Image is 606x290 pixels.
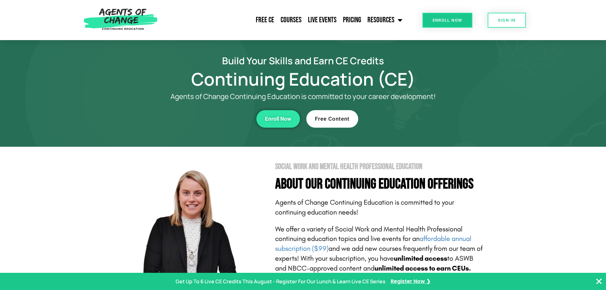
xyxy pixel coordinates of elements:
h2: Build Your Skills and Earn CE Credits [122,56,484,65]
h1: Continuing Education (CE) [122,72,484,86]
span: Agents of Change Continuing Education is committed to your continuing education needs! [275,198,454,216]
a: Live Events [305,12,340,28]
h2: Social Work and Mental Health Professional Education [275,163,484,171]
a: Resources [364,12,406,28]
p: Agents of Change Continuing Education is committed to your career development! [147,93,459,101]
button: Close Banner [595,278,603,285]
h4: About Our Continuing Education Offerings [275,177,484,191]
b: unlimited access to earn CEUs. [374,264,471,272]
a: Free CE [253,12,277,28]
a: Free Content [306,110,358,128]
p: Get Up To 6 Live CE Credits This August - Register For Our Lunch & Learn Live CE Series [176,277,386,286]
span: Enroll Now [265,116,291,122]
a: Enroll Now [422,13,472,28]
a: Pricing [340,12,364,28]
b: unlimited access [394,254,447,263]
a: Courses [277,12,305,28]
a: SIGN IN [488,13,526,28]
p: We offer a variety of Social Work and Mental Health Professional continuing education topics and ... [275,224,484,273]
span: SIGN IN [498,18,516,22]
nav: Menu [161,12,406,28]
span: Enroll Now [433,18,462,22]
a: Enroll Now [256,110,300,128]
a: Register Now ❯ [391,277,430,286]
span: Free Content [315,116,350,122]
